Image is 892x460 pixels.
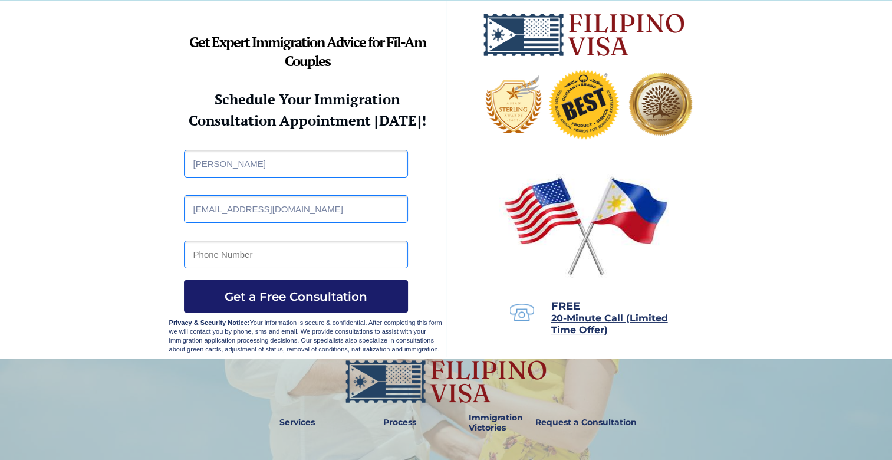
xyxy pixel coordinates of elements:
[530,409,642,436] a: Request a Consultation
[383,417,416,428] strong: Process
[189,111,426,130] strong: Consultation Appointment [DATE]!
[184,195,408,223] input: Email
[551,300,580,313] span: FREE
[169,319,250,326] strong: Privacy & Security Notice:
[535,417,637,428] strong: Request a Consultation
[215,90,400,109] strong: Schedule Your Immigration
[184,150,408,178] input: Full Name
[464,409,503,436] a: Immigration Victories
[377,409,422,436] a: Process
[184,241,408,268] input: Phone Number
[551,313,668,336] span: 20-Minute Call (Limited Time Offer)
[469,412,523,433] strong: Immigration Victories
[169,319,442,353] span: Your information is secure & confidential. After completing this form we will contact you by phon...
[279,417,315,428] strong: Services
[272,409,323,436] a: Services
[184,280,408,313] button: Get a Free Consultation
[189,32,426,70] strong: Get Expert Immigration Advice for Fil-Am Couples
[551,314,668,335] a: 20-Minute Call (Limited Time Offer)
[184,290,408,304] span: Get a Free Consultation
